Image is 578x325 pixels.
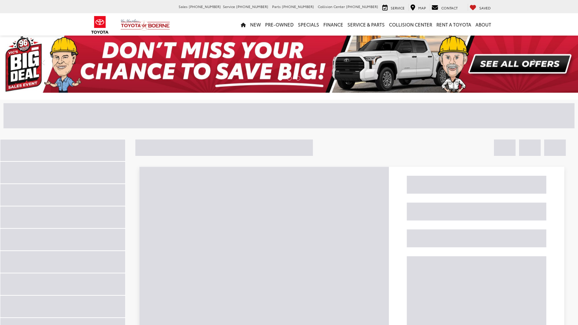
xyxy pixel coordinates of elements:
[236,4,268,9] span: [PHONE_NUMBER]
[263,13,296,36] a: Pre-Owned
[441,5,458,10] span: Contact
[430,4,459,11] a: Contact
[223,4,235,9] span: Service
[272,4,281,9] span: Parts
[296,13,321,36] a: Specials
[189,4,221,9] span: [PHONE_NUMBER]
[87,14,113,36] img: Toyota
[179,4,188,9] span: Sales
[248,13,263,36] a: New
[345,13,387,36] a: Service & Parts: Opens in a new tab
[318,4,345,9] span: Collision Center
[387,13,434,36] a: Collision Center
[321,13,345,36] a: Finance
[418,5,426,10] span: Map
[282,4,314,9] span: [PHONE_NUMBER]
[468,4,493,11] a: My Saved Vehicles
[120,19,170,31] img: Vic Vaughan Toyota of Boerne
[473,13,493,36] a: About
[479,5,491,10] span: Saved
[434,13,473,36] a: Rent a Toyota
[391,5,405,10] span: Service
[346,4,378,9] span: [PHONE_NUMBER]
[408,4,428,11] a: Map
[239,13,248,36] a: Home
[381,4,406,11] a: Service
